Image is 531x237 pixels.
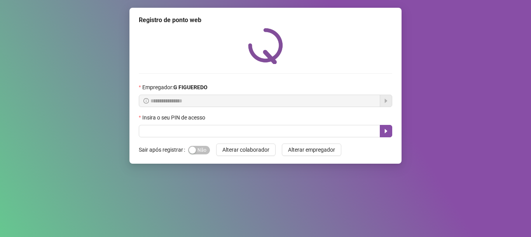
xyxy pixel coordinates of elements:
span: Alterar empregador [288,145,335,154]
img: QRPoint [248,28,283,64]
span: Alterar colaborador [222,145,269,154]
strong: G FIGUEREDO [173,84,208,90]
button: Alterar colaborador [216,144,276,156]
span: Empregador : [142,83,208,92]
label: Sair após registrar [139,144,188,156]
span: info-circle [143,98,149,104]
button: Alterar empregador [282,144,341,156]
span: caret-right [383,128,389,134]
label: Insira o seu PIN de acesso [139,113,210,122]
div: Registro de ponto web [139,16,392,25]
